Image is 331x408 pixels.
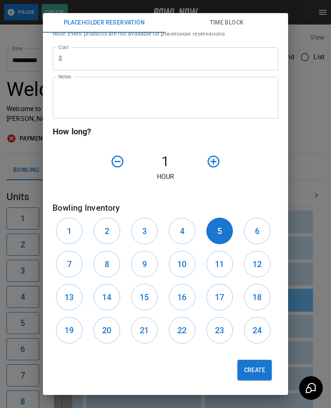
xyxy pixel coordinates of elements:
button: 22 [169,317,195,343]
button: 21 [131,317,158,343]
button: 17 [206,284,233,310]
h6: 2 [105,225,109,238]
h6: 6 [255,225,259,238]
button: 15 [131,284,158,310]
h6: 21 [140,324,149,337]
h6: 11 [215,258,224,271]
button: 7 [56,251,83,277]
button: 9 [131,251,158,277]
h6: 15 [140,291,149,304]
h6: How long? [53,125,278,138]
h6: 8 [105,258,109,271]
button: 1 [56,218,83,244]
button: Create [237,360,272,380]
h4: 1 [128,153,203,170]
h6: 7 [67,258,72,271]
button: 5 [206,218,233,244]
p: Note: Event products are not available for placeholder reservations [53,29,278,38]
button: 20 [94,317,120,343]
p: $ [58,54,62,64]
button: 8 [94,251,120,277]
h6: 22 [177,324,186,337]
button: Time Block [165,13,288,33]
p: Hour [53,172,278,182]
button: 6 [244,218,271,244]
h6: 3 [142,225,147,238]
h6: 9 [142,258,147,271]
h6: 13 [65,291,74,304]
button: 16 [169,284,195,310]
h6: 16 [177,291,186,304]
h6: 24 [253,324,262,337]
button: 24 [244,317,271,343]
button: 13 [56,284,83,310]
h6: 4 [180,225,184,238]
button: 2 [94,218,120,244]
button: 11 [206,251,233,277]
h6: 18 [253,291,262,304]
button: 4 [169,218,195,244]
button: Placeholder Reservation [43,13,165,33]
h6: 14 [102,291,111,304]
button: 14 [94,284,120,310]
h6: 5 [217,225,222,238]
h6: 1 [67,225,72,238]
button: 18 [244,284,271,310]
h6: 19 [65,324,74,337]
button: 19 [56,317,83,343]
h6: 23 [215,324,224,337]
h6: 12 [253,258,262,271]
h6: 17 [215,291,224,304]
button: 3 [131,218,158,244]
h6: 10 [177,258,186,271]
button: 10 [169,251,195,277]
button: 23 [206,317,233,343]
h6: Bowling Inventory [53,201,278,214]
h6: 20 [102,324,111,337]
button: 12 [244,251,271,277]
